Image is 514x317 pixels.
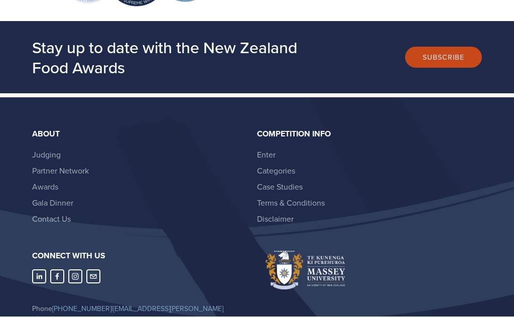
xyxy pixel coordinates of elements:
[257,214,294,225] a: Disclaimer
[32,149,61,161] a: Judging
[32,38,326,78] h2: Stay up to date with the New Zealand Food Awards
[257,182,303,193] a: Case Studies
[32,130,248,139] div: About
[68,270,82,284] a: Instagram
[32,166,89,177] a: Partner Network
[257,166,295,177] a: Categories
[257,198,325,209] a: Terms & Conditions
[405,47,482,68] button: Subscribe
[32,214,71,225] a: Contact Us
[52,304,111,314] a: [PHONE_NUMBER]
[32,270,46,284] a: LinkedIn
[32,198,73,209] a: Gala Dinner
[32,251,248,261] h3: Connect with us
[50,270,64,284] a: Abbie Harris
[257,149,276,161] a: Enter
[86,270,100,284] a: nzfoodawards@massey.ac.nz
[257,130,473,139] div: Competition Info
[32,182,58,193] a: Awards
